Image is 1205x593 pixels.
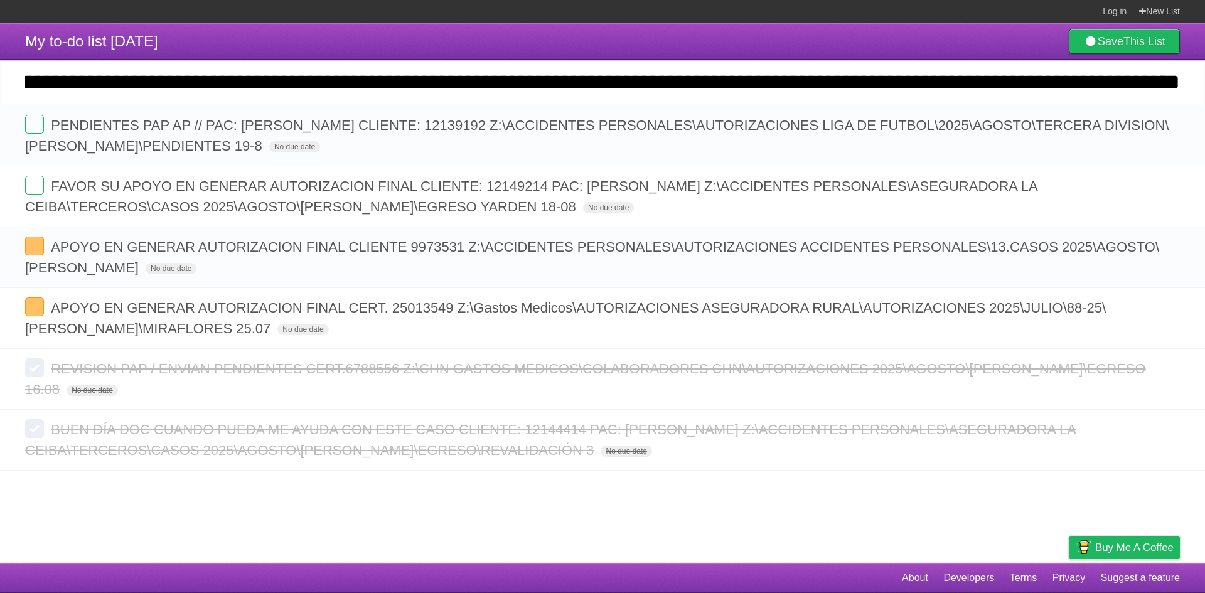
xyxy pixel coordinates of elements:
[1069,29,1180,54] a: SaveThis List
[902,566,928,590] a: About
[1052,566,1085,590] a: Privacy
[25,176,44,195] label: Done
[583,202,634,213] span: No due date
[25,239,1159,275] span: APOYO EN GENERAR AUTORIZACION FINAL CLIENTE 9973531 Z:\ACCIDENTES PERSONALES\AUTORIZACIONES ACCID...
[25,117,1169,154] span: PENDIENTES PAP AP // PAC: [PERSON_NAME] CLIENTE: 12139192 Z:\ACCIDENTES PERSONALES\AUTORIZACIONES...
[1095,537,1174,558] span: Buy me a coffee
[25,115,44,134] label: Done
[25,178,1037,215] span: FAVOR SU APOYO EN GENERAR AUTORIZACION FINAL CLIENTE: 12149214 PAC: [PERSON_NAME] Z:\ACCIDENTES P...
[1123,35,1165,48] b: This List
[25,419,44,438] label: Done
[943,566,994,590] a: Developers
[25,297,44,316] label: Done
[67,385,117,396] span: No due date
[146,263,196,274] span: No due date
[1069,536,1180,559] a: Buy me a coffee
[601,446,651,457] span: No due date
[1010,566,1037,590] a: Terms
[25,300,1106,336] span: APOYO EN GENERAR AUTORIZACION FINAL CERT. 25013549 Z:\Gastos Medicos\AUTORIZACIONES ASEGURADORA R...
[25,33,158,50] span: My to-do list [DATE]
[25,422,1076,458] span: BUEN DÍA DOC CUANDO PUEDA ME AYUDA CON ESTE CASO CLIENTE: 12144414 PAC: [PERSON_NAME] Z:\ACCIDENT...
[25,237,44,255] label: Done
[277,324,328,335] span: No due date
[25,358,44,377] label: Done
[1101,566,1180,590] a: Suggest a feature
[1075,537,1092,558] img: Buy me a coffee
[25,361,1146,397] span: REVISION PAP / ENVIAN PENDIENTES CERT.6788556 Z:\CHN GASTOS MEDICOS\COLABORADORES CHN\AUTORIZACIO...
[269,141,320,152] span: No due date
